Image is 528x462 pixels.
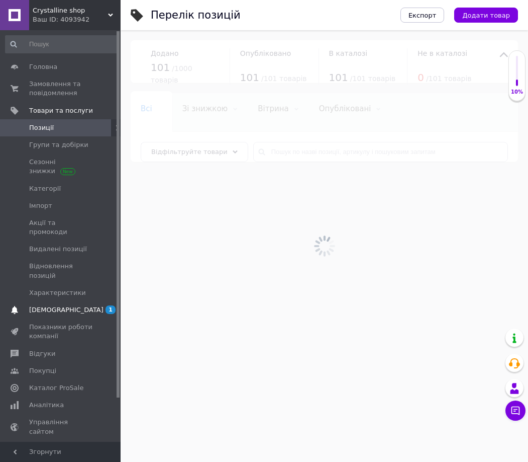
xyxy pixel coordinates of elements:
span: Crystalline shop [33,6,108,15]
span: Характеристики [29,288,86,297]
span: Категорії [29,184,61,193]
span: Показники роботи компанії [29,323,93,341]
span: Експорт [408,12,437,19]
span: Управління сайтом [29,418,93,436]
span: Сезонні знижки [29,158,93,176]
button: Додати товар [454,8,518,23]
span: 1 [105,305,116,314]
span: Покупці [29,366,56,375]
div: Перелік позицій [151,10,241,21]
span: Замовлення та повідомлення [29,80,93,98]
div: Ваш ID: 4093942 [33,15,121,24]
span: Відновлення позицій [29,262,93,280]
span: Акції та промокоди [29,218,93,237]
div: 10% [509,89,525,96]
button: Експорт [400,8,445,23]
span: Головна [29,62,57,71]
span: Позиції [29,123,54,132]
span: Каталог ProSale [29,383,83,393]
button: Чат з покупцем [505,401,525,421]
span: Групи та добірки [29,140,88,149]
span: Аналітика [29,401,64,410]
span: Імпорт [29,201,52,210]
span: Додати товар [462,12,510,19]
span: Відгуки [29,349,55,358]
input: Пошук [5,35,119,53]
span: Товари та послуги [29,106,93,115]
span: [DEMOGRAPHIC_DATA] [29,305,103,315]
span: Видалені позиції [29,245,87,254]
